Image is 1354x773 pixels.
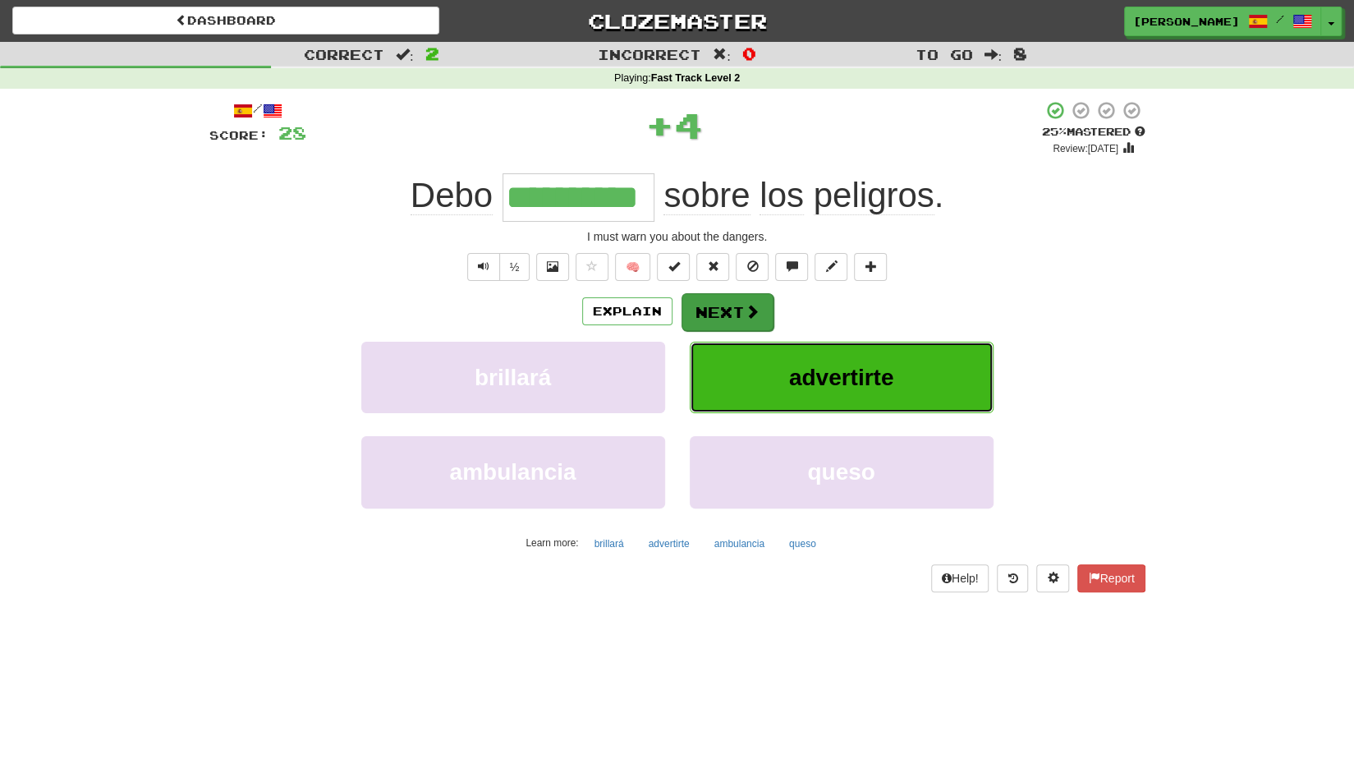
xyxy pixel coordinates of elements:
button: Report [1077,564,1145,592]
span: + [645,100,674,150]
button: Discuss sentence (alt+u) [775,253,808,281]
button: ambulancia [705,531,773,556]
span: ambulancia [449,459,576,485]
small: Learn more: [526,537,578,549]
button: Play sentence audio (ctl+space) [467,253,500,281]
a: Clozemaster [464,7,891,35]
button: Explain [582,297,672,325]
span: [PERSON_NAME] [1133,14,1240,29]
button: Next [682,293,773,331]
button: Edit sentence (alt+d) [815,253,847,281]
a: Dashboard [12,7,439,35]
span: peligros [814,176,934,215]
span: advertirte [789,365,894,390]
div: Mastered [1042,125,1145,140]
span: Correct [304,46,384,62]
button: ambulancia [361,436,665,508]
button: Help! [931,564,989,592]
button: Favorite sentence (alt+f) [576,253,608,281]
button: 🧠 [615,253,650,281]
small: Review: [DATE] [1053,143,1118,154]
button: brillará [585,531,633,556]
span: 0 [742,44,756,63]
span: Score: [209,128,269,142]
button: Show image (alt+x) [536,253,569,281]
button: queso [780,531,825,556]
button: Round history (alt+y) [997,564,1028,592]
span: los [760,176,804,215]
span: : [984,48,1002,62]
span: Incorrect [598,46,701,62]
span: sobre [663,176,750,215]
span: 25 % [1042,125,1067,138]
button: queso [690,436,994,508]
div: I must warn you about the dangers. [209,228,1145,245]
span: brillará [475,365,551,390]
div: Text-to-speech controls [464,253,530,281]
button: advertirte [640,531,699,556]
span: : [396,48,414,62]
button: Reset to 0% Mastered (alt+r) [696,253,729,281]
span: 8 [1013,44,1027,63]
button: ½ [499,253,530,281]
span: 4 [674,104,703,145]
span: To go [915,46,972,62]
button: advertirte [690,342,994,413]
span: . [654,176,944,215]
button: Set this sentence to 100% Mastered (alt+m) [657,253,690,281]
span: 2 [425,44,439,63]
a: [PERSON_NAME] / [1124,7,1321,36]
button: Ignore sentence (alt+i) [736,253,769,281]
button: Add to collection (alt+a) [854,253,887,281]
span: 28 [278,122,306,143]
span: : [713,48,731,62]
button: brillará [361,342,665,413]
span: queso [807,459,874,485]
strong: Fast Track Level 2 [651,72,741,84]
span: Debo [411,176,493,215]
span: / [1276,13,1284,25]
div: / [209,100,306,121]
